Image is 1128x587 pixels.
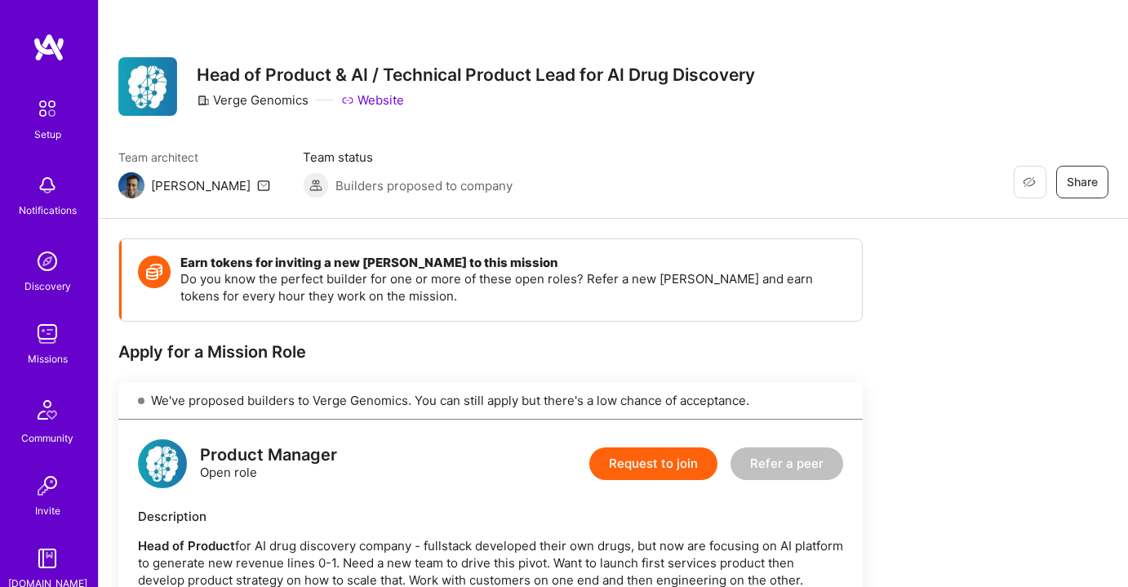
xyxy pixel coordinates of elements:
a: Website [341,91,404,109]
img: logo [33,33,65,62]
div: Description [138,508,843,525]
span: Share [1067,174,1098,190]
strong: Head of Product [138,538,235,554]
h3: Head of Product & AI / Technical Product Lead for AI Drug Discovery [197,64,755,85]
img: teamwork [31,318,64,350]
button: Refer a peer [731,447,843,480]
span: Team status [303,149,513,166]
img: Token icon [138,256,171,288]
div: Product Manager [200,447,337,464]
img: logo [138,439,187,488]
div: Notifications [19,202,77,219]
i: icon Mail [257,179,270,192]
img: guide book [31,542,64,575]
img: Company Logo [118,57,177,116]
span: Builders proposed to company [335,177,513,194]
img: setup [30,91,64,126]
div: Invite [35,502,60,519]
div: Open role [200,447,337,481]
i: icon EyeClosed [1023,176,1036,189]
div: Missions [28,350,68,367]
div: Discovery [24,278,71,295]
div: Community [21,429,73,447]
img: discovery [31,245,64,278]
img: Invite [31,469,64,502]
div: Setup [34,126,61,143]
div: We've proposed builders to Verge Genomics. You can still apply but there's a low chance of accept... [118,382,863,420]
button: Share [1056,166,1108,198]
div: Verge Genomics [197,91,309,109]
img: Team Architect [118,172,144,198]
img: Community [28,390,67,429]
button: Request to join [589,447,717,480]
img: bell [31,169,64,202]
div: Apply for a Mission Role [118,341,863,362]
i: icon CompanyGray [197,94,210,107]
img: Builders proposed to company [303,172,329,198]
div: [PERSON_NAME] [151,177,251,194]
span: Team architect [118,149,270,166]
h4: Earn tokens for inviting a new [PERSON_NAME] to this mission [180,256,846,270]
p: Do you know the perfect builder for one or more of these open roles? Refer a new [PERSON_NAME] an... [180,270,846,305]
